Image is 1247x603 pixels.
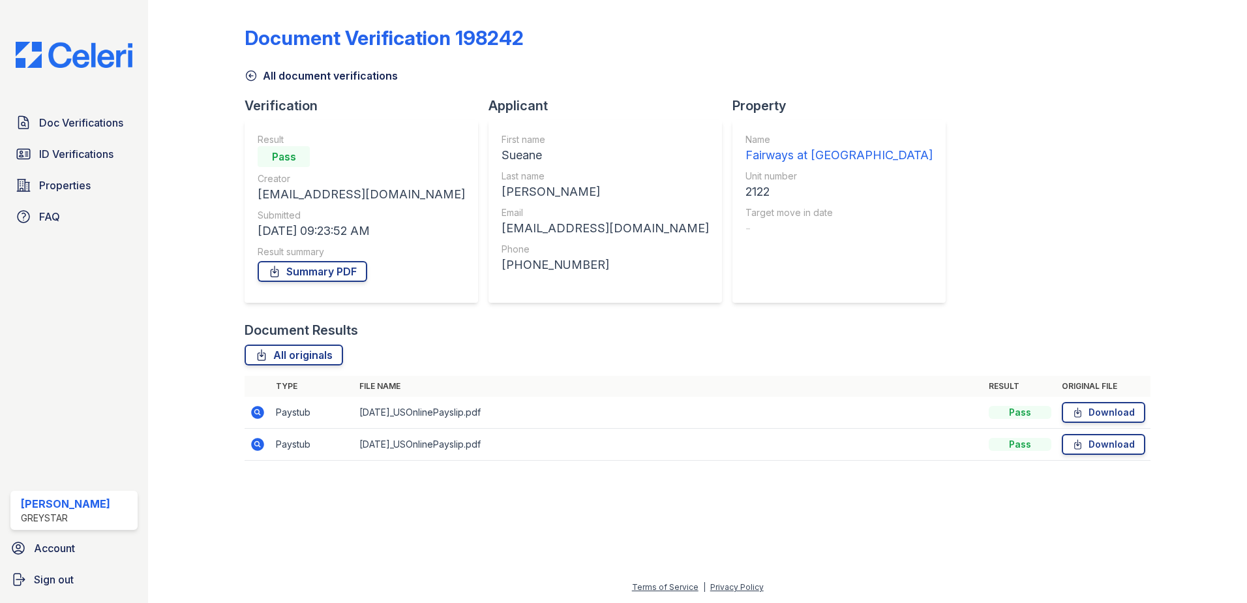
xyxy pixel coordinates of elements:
div: [EMAIL_ADDRESS][DOMAIN_NAME] [258,185,465,204]
div: Sueane [502,146,709,164]
span: FAQ [39,209,60,224]
div: Greystar [21,512,110,525]
div: Submitted [258,209,465,222]
a: Account [5,535,143,561]
div: Applicant [488,97,732,115]
td: Paystub [271,397,354,429]
a: All originals [245,345,343,365]
a: ID Verifications [10,141,138,167]
span: Properties [39,178,91,193]
div: - [745,219,933,238]
div: [PERSON_NAME] [21,496,110,512]
div: [PERSON_NAME] [502,183,709,201]
div: Phone [502,243,709,256]
div: 2122 [745,183,933,201]
a: Summary PDF [258,261,367,282]
a: Download [1062,402,1145,423]
div: Email [502,206,709,219]
a: Name Fairways at [GEOGRAPHIC_DATA] [745,133,933,164]
iframe: chat widget [1192,551,1234,590]
div: Document Results [245,321,358,339]
div: Property [732,97,956,115]
div: Name [745,133,933,146]
div: Creator [258,172,465,185]
a: Privacy Policy [710,582,764,592]
span: Doc Verifications [39,115,123,131]
a: Sign out [5,566,143,593]
a: Properties [10,172,138,198]
div: [DATE] 09:23:52 AM [258,222,465,240]
a: All document verifications [245,68,398,84]
span: Account [34,540,75,556]
div: Pass [989,438,1051,451]
div: First name [502,133,709,146]
div: [PHONE_NUMBER] [502,256,709,274]
a: FAQ [10,204,138,230]
img: CE_Logo_Blue-a8612792a0a2168367f1c8372b55b34899dd931a85d93a1a3d3e32e68fde9ad4.png [5,42,143,68]
th: File name [354,376,984,397]
td: [DATE]_USOnlinePayslip.pdf [354,397,984,429]
th: Original file [1057,376,1150,397]
a: Download [1062,434,1145,455]
div: Document Verification 198242 [245,26,524,50]
div: Pass [989,406,1051,419]
div: Last name [502,170,709,183]
a: Terms of Service [632,582,699,592]
span: ID Verifications [39,146,113,162]
th: Result [984,376,1057,397]
a: Doc Verifications [10,110,138,136]
td: [DATE]_USOnlinePayslip.pdf [354,429,984,461]
div: Target move in date [745,206,933,219]
div: Unit number [745,170,933,183]
td: Paystub [271,429,354,461]
div: Pass [258,146,310,167]
span: Sign out [34,572,74,587]
div: | [703,582,706,592]
div: Result [258,133,465,146]
div: Verification [245,97,488,115]
div: [EMAIL_ADDRESS][DOMAIN_NAME] [502,219,709,238]
th: Type [271,376,354,397]
div: Result summary [258,245,465,258]
div: Fairways at [GEOGRAPHIC_DATA] [745,146,933,164]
